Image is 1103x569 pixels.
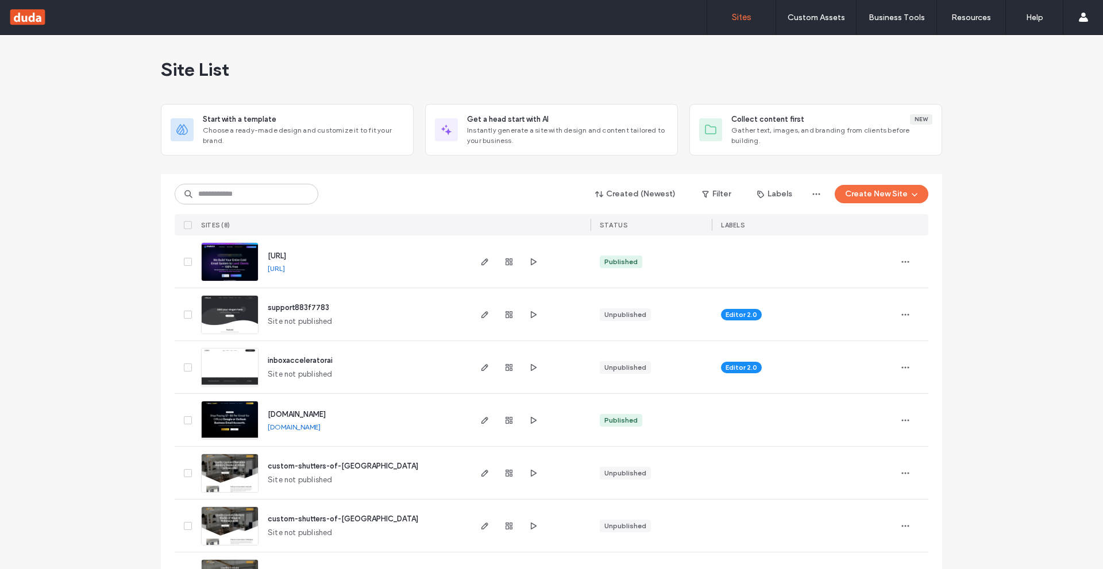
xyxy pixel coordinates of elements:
div: Unpublished [604,309,646,320]
div: Get a head start with AIInstantly generate a site with design and content tailored to your business. [425,104,678,156]
span: Start with a template [203,114,276,125]
button: Filter [691,185,742,203]
span: Choose a ready-made design and customize it to fit your brand. [203,125,404,146]
a: custom-shutters-of-[GEOGRAPHIC_DATA] [268,514,418,523]
span: Editor 2.0 [726,362,757,373]
label: Resources [951,13,991,22]
a: inboxacceleratorai [268,356,333,365]
label: Help [1026,13,1043,22]
div: Unpublished [604,362,646,373]
a: support883f7783 [268,303,329,312]
span: Site not published [268,316,333,327]
div: Unpublished [604,521,646,531]
button: Labels [747,185,803,203]
span: Site not published [268,527,333,539]
span: Site List [161,58,229,81]
a: [DOMAIN_NAME] [268,423,321,431]
div: Published [604,415,638,425]
label: Sites [732,12,751,22]
div: Unpublished [604,468,646,478]
div: Published [604,257,638,267]
a: [DOMAIN_NAME] [268,410,326,419]
label: Business Tools [869,13,925,22]
span: Site not published [268,369,333,380]
button: Created (Newest) [585,185,686,203]
button: Create New Site [835,185,928,203]
span: Editor 2.0 [726,309,757,320]
div: Collect content firstNewGather text, images, and branding from clients before building. [689,104,942,156]
label: Custom Assets [788,13,845,22]
span: Instantly generate a site with design and content tailored to your business. [467,125,668,146]
span: SITES (8) [201,221,230,229]
span: STATUS [600,221,627,229]
a: custom-shutters-of-[GEOGRAPHIC_DATA] [268,462,418,470]
span: Site not published [268,474,333,486]
span: Gather text, images, and branding from clients before building. [731,125,932,146]
a: [URL] [268,264,285,273]
div: New [910,114,932,125]
div: Start with a templateChoose a ready-made design and customize it to fit your brand. [161,104,414,156]
span: LABELS [721,221,745,229]
span: Get a head start with AI [467,114,549,125]
a: [URL] [268,251,286,260]
span: Collect content first [731,114,804,125]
